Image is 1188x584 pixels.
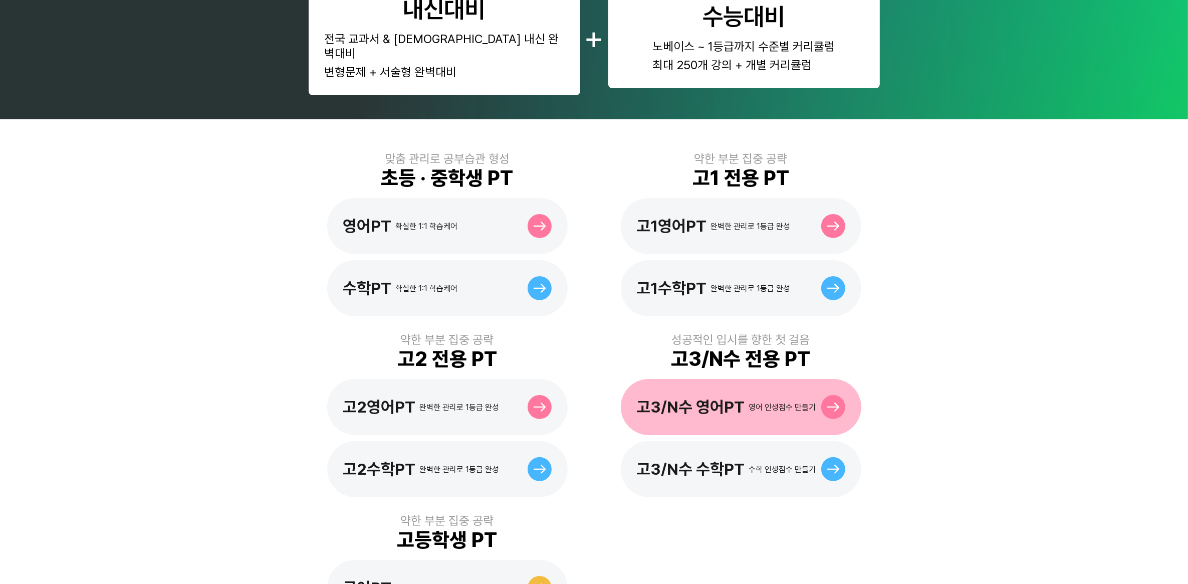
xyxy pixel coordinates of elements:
[703,2,785,31] div: 수능대비
[637,398,745,417] div: 고3/N수 영어PT
[671,347,811,371] div: 고3/N수 전용 PT
[749,403,816,412] div: 영어 인생점수 만들기
[343,398,416,417] div: 고2영어PT
[584,18,604,56] div: +
[420,465,500,474] div: 완벽한 관리로 1등급 완성
[694,151,788,166] div: 약한 부분 집중 공략
[396,284,458,293] div: 확실한 1:1 학습케어
[420,403,500,412] div: 완벽한 관리로 1등급 완성
[637,217,707,236] div: 고1영어PT
[401,513,494,528] div: 약한 부분 집중 공략
[711,284,791,293] div: 완벽한 관리로 1등급 완성
[397,347,497,371] div: 고2 전용 PT
[385,151,510,166] div: 맞춤 관리로 공부습관 형성
[672,332,810,347] div: 성공적인 입시를 향한 첫 걸음
[343,279,392,298] div: 수학PT
[653,39,835,54] div: 노베이스 ~ 1등급까지 수준별 커리큘럼
[381,166,514,190] div: 초등 · 중학생 PT
[749,465,816,474] div: 수학 인생점수 만들기
[711,222,791,231] div: 완벽한 관리로 1등급 완성
[325,65,564,79] div: 변형문제 + 서술형 완벽대비
[653,58,835,72] div: 최대 250개 강의 + 개별 커리큘럼
[637,279,707,298] div: 고1수학PT
[401,332,494,347] div: 약한 부분 집중 공략
[396,222,458,231] div: 확실한 1:1 학습케어
[343,460,416,479] div: 고2수학PT
[325,32,564,61] div: 전국 교과서 & [DEMOGRAPHIC_DATA] 내신 완벽대비
[637,460,745,479] div: 고3/N수 수학PT
[343,217,392,236] div: 영어PT
[692,166,789,190] div: 고1 전용 PT
[397,528,498,552] div: 고등학생 PT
